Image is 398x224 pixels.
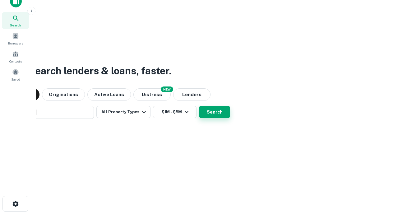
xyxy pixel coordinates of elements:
a: Saved [2,66,29,83]
button: Search distressed loans with lien and other non-mortgage details. [133,88,171,101]
iframe: Chat Widget [367,174,398,204]
div: NEW [161,86,173,92]
button: $1M - $5M [153,106,197,118]
button: Search [199,106,230,118]
a: Search [2,12,29,29]
a: Borrowers [2,30,29,47]
button: Active Loans [87,88,131,101]
span: Borrowers [8,41,23,46]
button: Originations [42,88,85,101]
span: Contacts [9,59,22,64]
h3: Search lenders & loans, faster. [28,63,171,78]
button: Lenders [173,88,211,101]
span: Search [10,23,21,28]
a: Contacts [2,48,29,65]
button: All Property Types [96,106,150,118]
span: Saved [11,77,20,82]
